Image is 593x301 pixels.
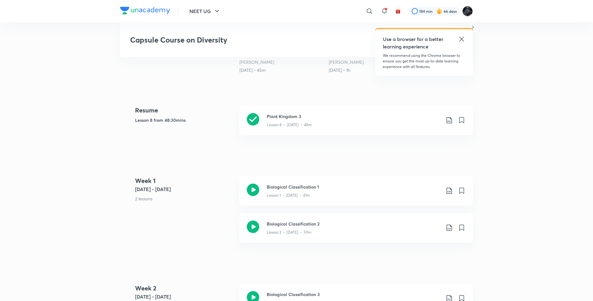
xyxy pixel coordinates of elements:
[239,67,324,73] div: 8th Mar • 45m
[239,59,274,65] a: [PERSON_NAME]
[135,293,234,300] h5: [DATE] - [DATE]
[239,59,324,65] div: Pranav Pundarik
[130,35,373,44] h3: Capsule Course on Diversity
[239,213,473,250] a: Biological Classification 2Lesson 2 • [DATE] • 59m
[383,35,445,50] h5: Use a browser for a better learning experience
[329,59,413,65] div: Pranav Pundarik
[267,221,441,227] h3: Biological Classification 2
[393,6,403,16] button: avatar
[267,122,312,128] p: Lesson 8 • [DATE] • 48m
[395,8,401,14] img: avatar
[383,53,465,70] p: We recommend using the Chrome browser to ensure you get the most up-to-date learning experience w...
[135,117,234,123] h5: Lesson 8 from 48:30mins
[135,195,234,202] p: 2 lessons
[267,184,441,190] h3: Biological Classification 1
[329,59,364,65] a: [PERSON_NAME]
[120,7,170,14] img: Company Logo
[462,6,473,16] img: Purnima Sharma
[436,8,442,14] img: streak
[267,113,441,120] h3: Plant Kingdom 3
[135,176,234,185] h4: Week 1
[120,7,170,16] a: Company Logo
[135,185,234,193] h5: [DATE] - [DATE]
[186,5,224,17] button: NEET UG
[329,67,413,73] div: 21st Mar • 1h
[267,291,441,298] h3: Biological Classification 3
[135,106,234,115] h4: Resume
[239,176,473,213] a: Biological Classification 1Lesson 1 • [DATE] • 41m
[135,284,234,293] h4: Week 2
[267,193,310,198] p: Lesson 1 • [DATE] • 41m
[267,230,311,235] p: Lesson 2 • [DATE] • 59m
[239,106,473,143] a: Plant Kingdom 3Lesson 8 • [DATE] • 48m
